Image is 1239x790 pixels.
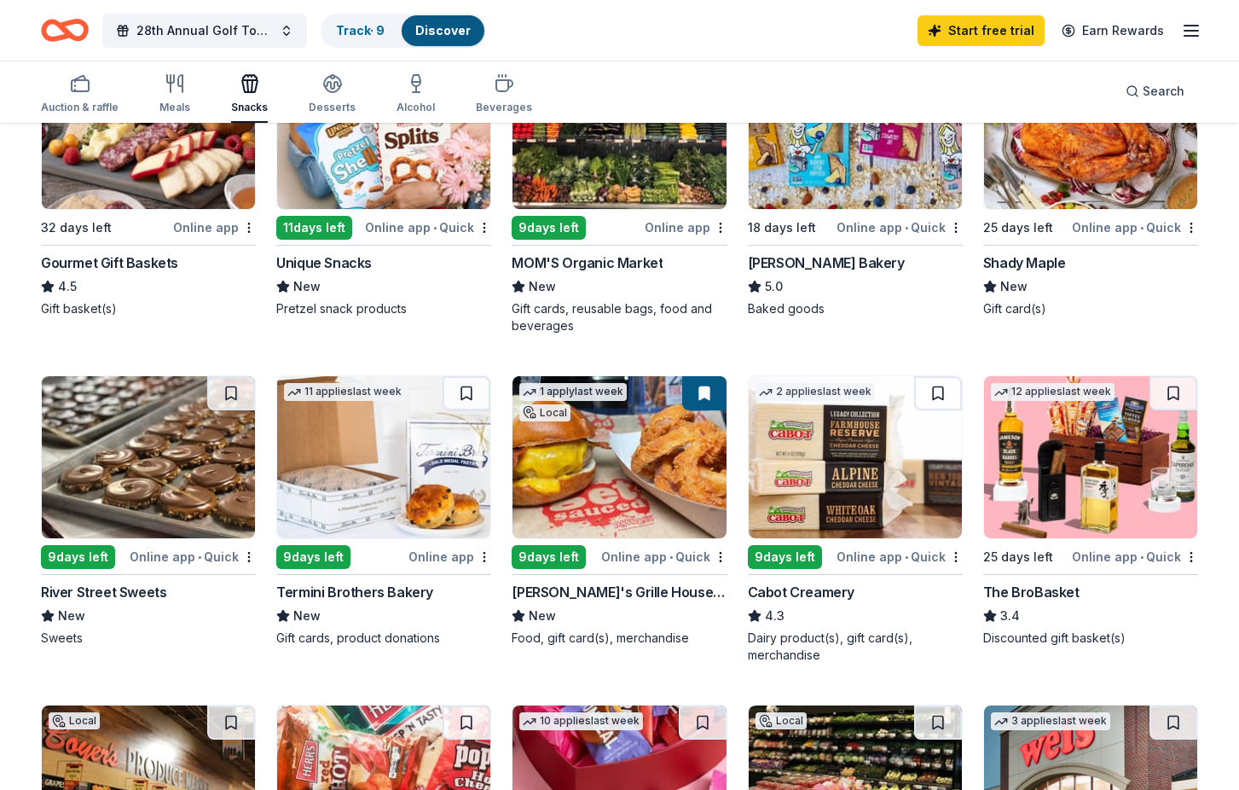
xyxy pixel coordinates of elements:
[519,404,570,421] div: Local
[529,606,556,626] span: New
[415,23,471,38] a: Discover
[1072,217,1198,238] div: Online app Quick
[336,23,385,38] a: Track· 9
[512,545,586,569] div: 9 days left
[748,375,963,664] a: Image for Cabot Creamery2 applieslast week9days leftOnline app•QuickCabot Creamery4.3Dairy produc...
[1072,546,1198,567] div: Online app Quick
[41,101,119,114] div: Auction & raffle
[284,383,405,401] div: 11 applies last week
[512,216,586,240] div: 9 days left
[512,376,726,538] img: Image for Arooga's Grille House & Sports Bar
[276,216,352,240] div: 11 days left
[321,14,486,48] button: Track· 9Discover
[748,300,963,317] div: Baked goods
[276,300,491,317] div: Pretzel snack products
[397,101,435,114] div: Alcohol
[905,550,908,564] span: •
[159,67,190,123] button: Meals
[748,582,854,602] div: Cabot Creamery
[519,383,627,401] div: 1 apply last week
[276,630,491,647] div: Gift cards, product donations
[512,582,727,602] div: [PERSON_NAME]'s Grille House & Sports Bar
[276,582,433,602] div: Termini Brothers Bakery
[293,606,321,626] span: New
[983,547,1053,567] div: 25 days left
[130,546,256,567] div: Online app Quick
[749,47,962,209] img: Image for Bobo's Bakery
[476,101,532,114] div: Beverages
[983,375,1198,647] a: Image for The BroBasket12 applieslast week25 days leftOnline app•QuickThe BroBasket3.4Discounted ...
[765,276,783,297] span: 5.0
[41,253,178,273] div: Gourmet Gift Baskets
[42,47,255,209] img: Image for Gourmet Gift Baskets
[512,375,727,647] a: Image for Arooga's Grille House & Sports Bar1 applylast weekLocal9days leftOnline app•Quick[PERSO...
[645,217,727,238] div: Online app
[41,218,112,238] div: 32 days left
[669,550,673,564] span: •
[601,546,727,567] div: Online app Quick
[476,67,532,123] button: Beverages
[41,46,256,317] a: Image for Gourmet Gift Baskets15 applieslast week32 days leftOnline appGourmet Gift Baskets4.5Gif...
[276,375,491,647] a: Image for Termini Brothers Bakery11 applieslast week9days leftOnline appTermini Brothers BakeryNe...
[984,47,1197,209] img: Image for Shady Maple
[983,218,1053,238] div: 25 days left
[42,376,255,538] img: Image for River Street Sweets
[1000,276,1028,297] span: New
[41,582,166,602] div: River Street Sweets
[748,218,816,238] div: 18 days left
[58,606,85,626] span: New
[276,46,491,317] a: Image for Unique SnacksLocal11days leftOnline app•QuickUnique SnacksNewPretzel snack products
[837,217,963,238] div: Online app Quick
[749,376,962,538] img: Image for Cabot Creamery
[1140,221,1143,235] span: •
[397,67,435,123] button: Alcohol
[293,276,321,297] span: New
[1112,74,1198,108] button: Search
[756,383,875,401] div: 2 applies last week
[983,253,1066,273] div: Shady Maple
[41,67,119,123] button: Auction & raffle
[512,46,727,334] a: Image for MOM'S Organic Market9days leftOnline appMOM'S Organic MarketNewGift cards, reusable bag...
[991,712,1110,730] div: 3 applies last week
[905,221,908,235] span: •
[41,300,256,317] div: Gift basket(s)
[433,221,437,235] span: •
[837,546,963,567] div: Online app Quick
[41,375,256,647] a: Image for River Street Sweets9days leftOnline app•QuickRiver Street SweetsNewSweets
[309,67,356,123] button: Desserts
[276,545,350,569] div: 9 days left
[49,712,100,729] div: Local
[918,15,1045,46] a: Start free trial
[1000,606,1020,626] span: 3.4
[277,376,490,538] img: Image for Termini Brothers Bakery
[512,47,726,209] img: Image for MOM'S Organic Market
[1140,550,1143,564] span: •
[41,545,115,569] div: 9 days left
[1143,81,1184,102] span: Search
[365,217,491,238] div: Online app Quick
[276,253,372,273] div: Unique Snacks
[748,630,963,664] div: Dairy product(s), gift card(s), merchandise
[231,67,268,123] button: Snacks
[408,546,491,567] div: Online app
[58,276,77,297] span: 4.5
[512,300,727,334] div: Gift cards, reusable bags, food and beverages
[173,217,256,238] div: Online app
[41,630,256,647] div: Sweets
[309,101,356,114] div: Desserts
[41,10,89,50] a: Home
[748,545,822,569] div: 9 days left
[519,712,643,730] div: 10 applies last week
[748,253,905,273] div: [PERSON_NAME] Bakery
[1051,15,1174,46] a: Earn Rewards
[512,630,727,647] div: Food, gift card(s), merchandise
[983,300,1198,317] div: Gift card(s)
[983,46,1198,317] a: Image for Shady MapleLocal25 days leftOnline app•QuickShady MapleNewGift card(s)
[102,14,307,48] button: 28th Annual Golf Tournament
[159,101,190,114] div: Meals
[991,383,1115,401] div: 12 applies last week
[765,606,785,626] span: 4.3
[983,630,1198,647] div: Discounted gift basket(s)
[231,101,268,114] div: Snacks
[984,376,1197,538] img: Image for The BroBasket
